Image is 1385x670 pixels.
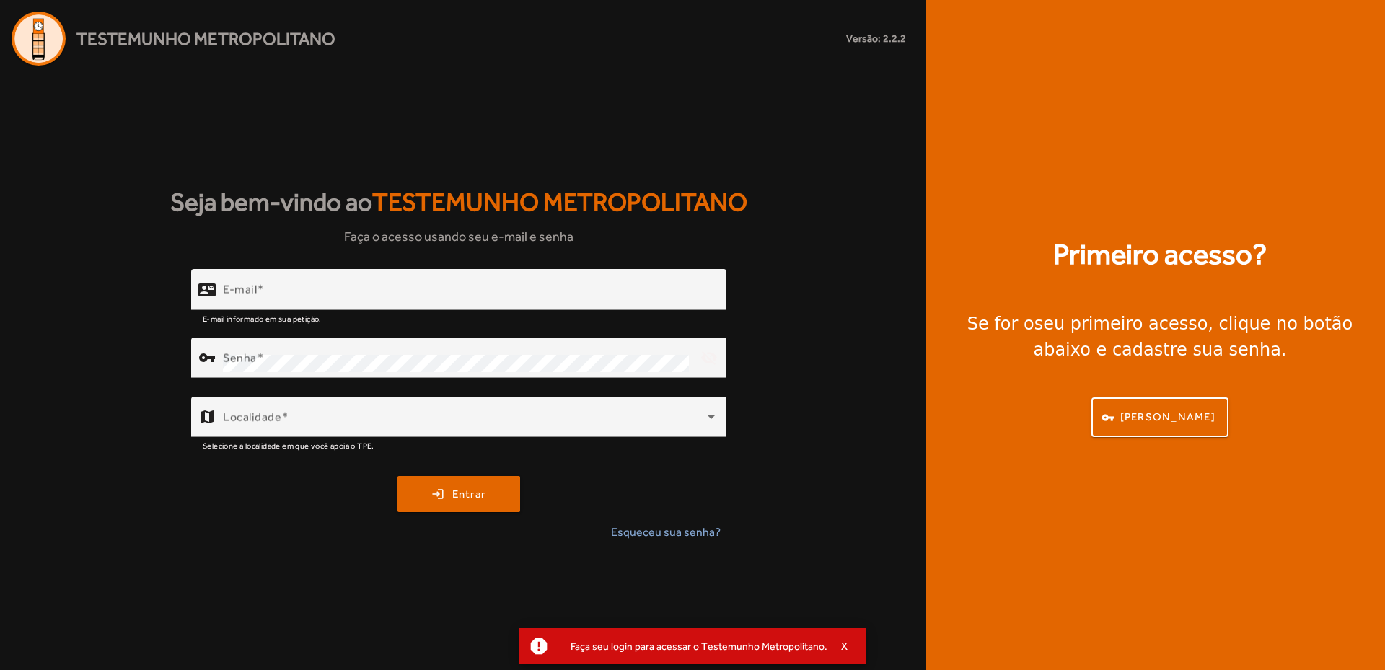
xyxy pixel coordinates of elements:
[223,351,257,365] mat-label: Senha
[372,188,747,216] span: Testemunho Metropolitano
[1053,233,1267,276] strong: Primeiro acesso?
[611,524,721,541] span: Esqueceu sua senha?
[692,340,726,375] mat-icon: visibility_off
[76,26,335,52] span: Testemunho Metropolitano
[1091,397,1228,437] button: [PERSON_NAME]
[344,226,573,246] span: Faça o acesso usando seu e-mail e senha
[170,183,747,221] strong: Seja bem-vindo ao
[1034,314,1208,334] strong: seu primeiro acesso
[841,640,848,653] span: X
[452,486,486,503] span: Entrar
[1120,409,1215,426] span: [PERSON_NAME]
[12,12,66,66] img: Logo Agenda
[203,310,322,326] mat-hint: E-mail informado em sua petição.
[846,31,906,46] small: Versão: 2.2.2
[203,437,374,453] mat-hint: Selecione a localidade em que você apoia o TPE.
[223,283,257,296] mat-label: E-mail
[397,476,520,512] button: Entrar
[944,311,1376,363] div: Se for o , clique no botão abaixo e cadastre sua senha.
[559,636,827,656] div: Faça seu login para acessar o Testemunho Metropolitano.
[223,410,281,424] mat-label: Localidade
[528,635,550,657] mat-icon: report
[827,640,863,653] button: X
[198,349,216,366] mat-icon: vpn_key
[198,408,216,426] mat-icon: map
[198,281,216,299] mat-icon: contact_mail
